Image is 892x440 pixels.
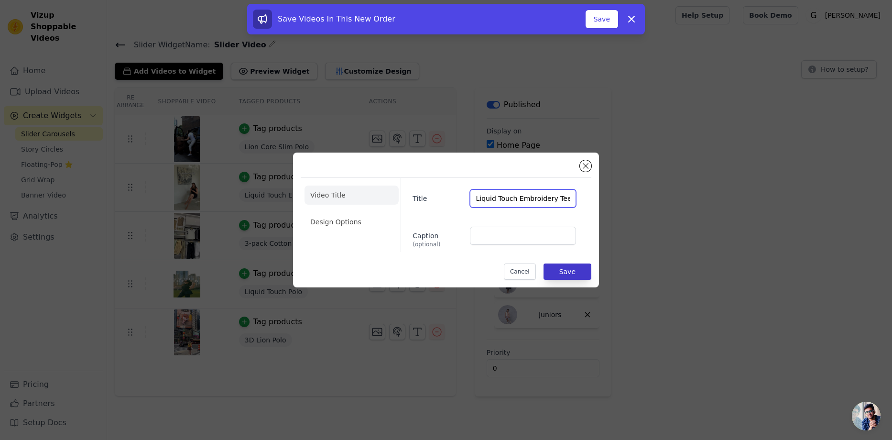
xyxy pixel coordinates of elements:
button: Cancel [504,264,536,280]
button: Save [586,10,618,28]
span: (optional) [413,241,462,248]
button: Close modal [580,160,591,172]
button: Save [544,264,591,280]
label: Caption [413,227,462,248]
label: Title [413,190,462,203]
a: Open chat [852,402,881,430]
span: Save Videos In This New Order [278,14,395,23]
li: Design Options [305,212,399,231]
li: Video Title [305,186,399,205]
